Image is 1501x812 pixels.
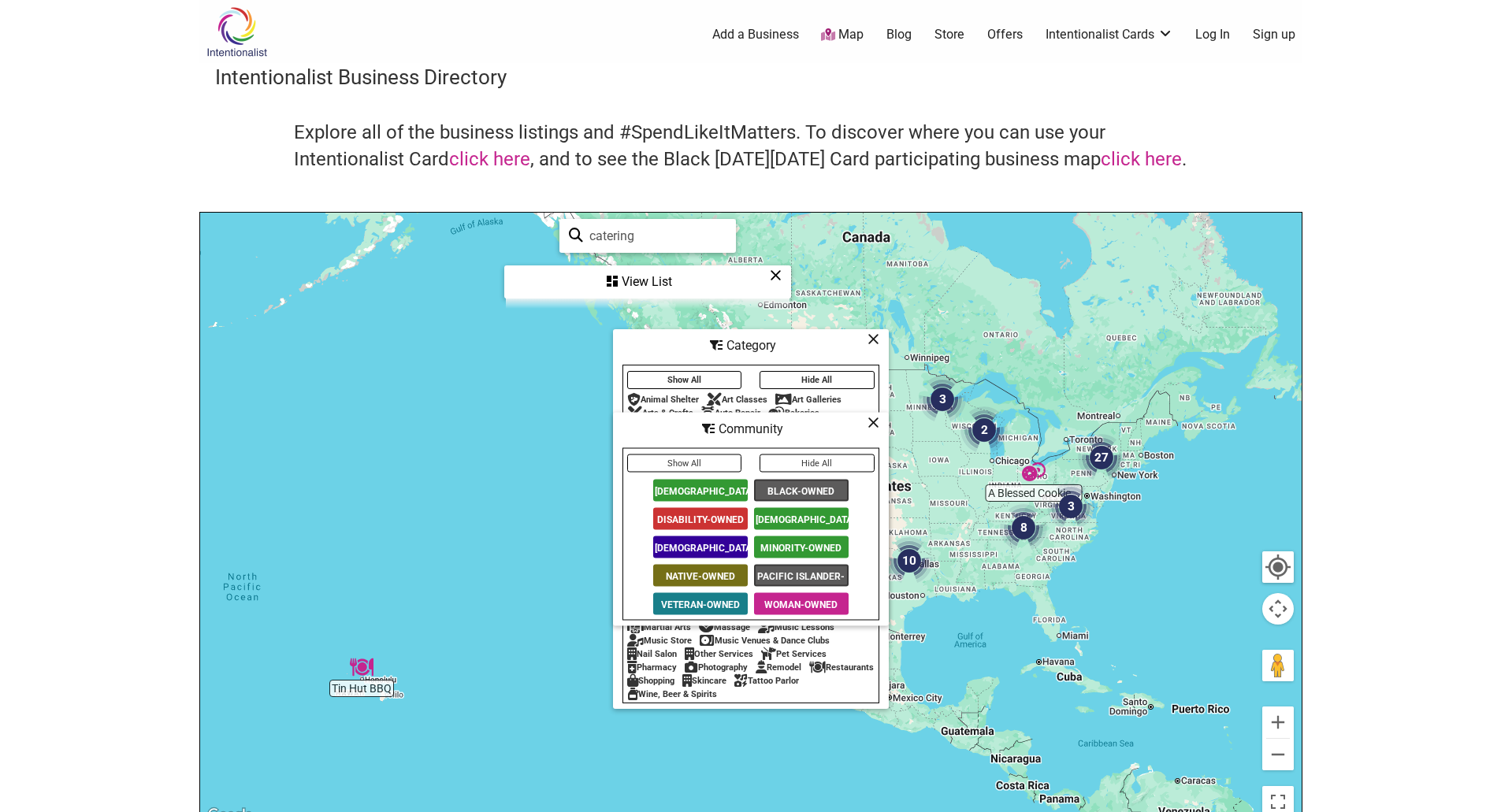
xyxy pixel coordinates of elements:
div: Tin Hut BBQ [350,655,373,679]
input: Type to find and filter... [583,221,726,251]
span: Pacific Islander-Owned [754,565,849,587]
a: Store [934,26,964,43]
button: Drag Pegman onto the map to open Street View [1262,650,1294,681]
h3: Intentionalist Business Directory [215,63,1287,91]
div: Tattoo Parlor [734,676,799,686]
div: 10 [886,537,933,584]
div: 8 [1000,504,1047,551]
span: [DEMOGRAPHIC_DATA]-Owned [653,480,748,502]
div: Pharmacy [627,662,677,673]
button: Hide All [760,371,875,389]
div: Animal Shelter [627,395,699,405]
div: 2 [960,406,1008,454]
span: Veteran-Owned [653,593,748,615]
button: Show All [627,371,742,389]
img: Intentionalist [199,6,274,57]
div: Skincare [682,676,726,686]
div: Martial Arts [627,622,691,632]
span: [DEMOGRAPHIC_DATA]-Owned [653,536,748,558]
a: Log In [1195,26,1230,43]
div: Music Store [627,636,692,646]
span: [DEMOGRAPHIC_DATA]-Owned [754,508,849,530]
div: Music Venues & Dance Clubs [700,636,830,646]
h4: Explore all of the business listings and #SpendLikeItMatters. To discover where you can use your ... [294,120,1208,172]
div: Shopping [627,676,674,686]
button: Your Location [1262,551,1294,583]
div: Remodel [756,662,801,673]
div: Category [615,331,887,361]
div: Auto Repair [701,408,760,418]
a: Sign up [1253,26,1295,43]
div: Wine, Beer & Spirits [627,689,717,699]
div: Bakeries [768,408,819,418]
div: Arts & Crafts [627,408,693,418]
div: Photography [685,662,748,673]
a: Blog [886,26,912,43]
div: See a list of the visible businesses [504,265,791,298]
div: 3 [919,376,966,423]
div: 3 [1047,483,1094,530]
div: 27 [1078,434,1125,481]
div: Other Services [685,649,753,659]
span: Minority-Owned [754,536,849,558]
div: Filter by category [613,329,889,709]
span: Black-Owned [754,480,849,502]
div: Nail Salon [627,649,677,659]
a: Offers [987,26,1023,43]
div: Pet Services [761,649,827,659]
button: Zoom out [1262,739,1294,770]
button: Hide All [760,454,875,473]
div: Filter by Community [613,413,889,626]
div: Type to search and filter [559,219,736,253]
button: Map camera controls [1262,593,1294,625]
a: Intentionalist Cards [1046,26,1173,43]
span: Native-Owned [653,565,748,587]
a: click here [449,148,530,170]
button: Zoom in [1262,706,1294,738]
div: Massage [699,622,750,632]
div: Music Lessons [758,622,834,632]
a: click here [1101,148,1182,170]
div: Community [615,414,887,444]
div: View List [506,267,790,297]
button: Show All [627,454,742,473]
span: Woman-Owned [754,593,849,615]
a: Add a Business [712,26,799,43]
div: Art Galleries [775,395,842,405]
div: Art Classes [707,395,767,405]
a: Map [821,26,864,44]
span: Disability-Owned [653,508,748,530]
div: A Blessed Cookie Company [1022,460,1046,484]
div: Restaurants [809,662,874,673]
